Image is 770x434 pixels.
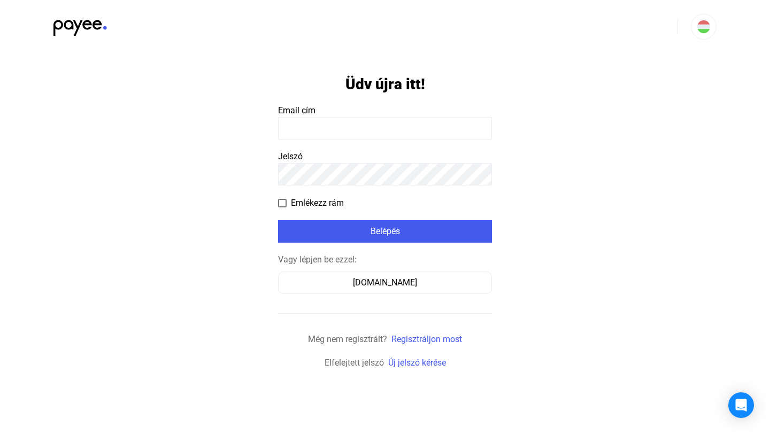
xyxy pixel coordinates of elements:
[282,276,488,289] div: [DOMAIN_NAME]
[345,75,425,94] h1: Üdv újra itt!
[278,253,492,266] div: Vagy lépjen be ezzel:
[53,14,107,36] img: black-payee-blue-dot.svg
[728,392,754,418] div: Open Intercom Messenger
[691,14,717,40] button: HU
[391,334,462,344] a: Regisztráljon most
[291,197,344,210] span: Emlékezz rám
[325,358,384,368] span: Elfelejtett jelszó
[388,358,446,368] a: Új jelszó kérése
[278,105,315,115] span: Email cím
[278,220,492,243] button: Belépés
[278,151,303,161] span: Jelszó
[697,20,710,33] img: HU
[278,277,492,288] a: [DOMAIN_NAME]
[281,225,489,238] div: Belépés
[308,334,387,344] span: Még nem regisztrált?
[278,272,492,294] button: [DOMAIN_NAME]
